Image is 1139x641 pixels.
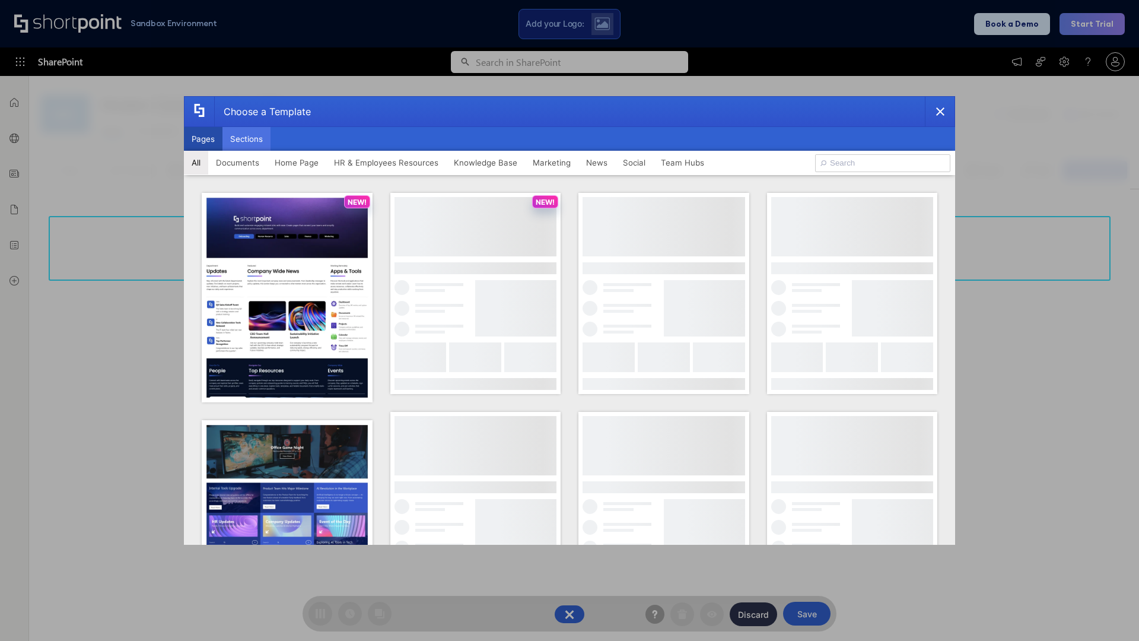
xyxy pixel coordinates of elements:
iframe: Chat Widget [1080,584,1139,641]
button: Documents [208,151,267,174]
button: Social [615,151,653,174]
button: Home Page [267,151,326,174]
button: Team Hubs [653,151,712,174]
div: template selector [184,96,955,545]
div: Choose a Template [214,97,311,126]
input: Search [815,154,950,172]
button: Marketing [525,151,578,174]
button: All [184,151,208,174]
button: News [578,151,615,174]
button: Pages [184,127,222,151]
button: Knowledge Base [446,151,525,174]
p: NEW! [536,198,555,207]
button: HR & Employees Resources [326,151,446,174]
p: NEW! [348,198,367,207]
button: Sections [222,127,271,151]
